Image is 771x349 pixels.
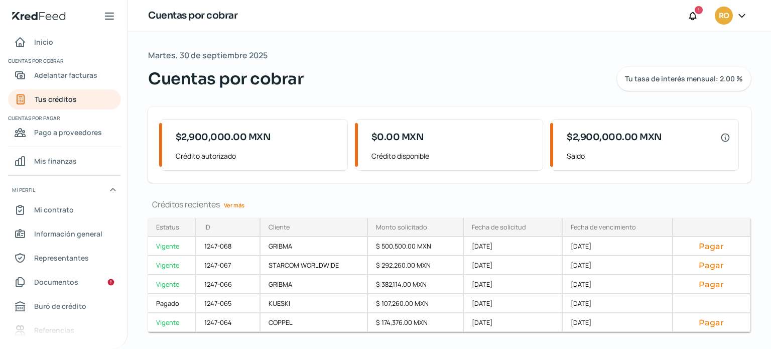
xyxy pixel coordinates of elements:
div: [DATE] [464,275,563,294]
a: Tus créditos [8,89,121,109]
span: 1 [698,6,700,15]
span: Cuentas por cobrar [8,56,119,65]
div: [DATE] [464,237,563,256]
div: [DATE] [563,275,673,294]
span: Representantes [34,252,89,264]
span: Mi perfil [12,185,35,194]
div: Monto solicitado [376,222,427,231]
div: [DATE] [563,294,673,313]
a: Documentos [8,272,121,292]
button: Pagar [681,241,742,251]
span: Mis finanzas [34,155,77,167]
div: [DATE] [563,237,673,256]
a: Buró de crédito [8,296,121,316]
a: Mis finanzas [8,151,121,171]
a: Adelantar facturas [8,65,121,85]
span: Crédito autorizado [176,150,339,162]
span: $0.00 MXN [371,131,424,144]
div: $ 382,114.00 MXN [368,275,464,294]
a: Representantes [8,248,121,268]
span: $2,900,000.00 MXN [176,131,271,144]
div: [DATE] [464,294,563,313]
button: Pagar [681,317,742,327]
a: Pago a proveedores [8,123,121,143]
div: KUESKI [261,294,367,313]
span: Tus créditos [35,93,77,105]
div: ID [204,222,210,231]
a: Inicio [8,32,121,52]
span: Saldo [567,150,730,162]
div: GRIBMA [261,275,367,294]
div: [DATE] [563,256,673,275]
a: Vigente [148,275,196,294]
span: $2,900,000.00 MXN [567,131,662,144]
div: STARCOM WORLDWIDE [261,256,367,275]
a: Pagado [148,294,196,313]
span: Documentos [34,276,78,288]
span: Martes, 30 de septiembre 2025 [148,48,268,63]
span: Cuentas por cobrar [148,67,303,91]
div: Fecha de solicitud [472,222,526,231]
button: Pagar [681,260,742,270]
span: Buró de crédito [34,300,86,312]
div: Estatus [156,222,179,231]
a: Mi contrato [8,200,121,220]
div: $ 292,260.00 MXN [368,256,464,275]
div: COPPEL [261,313,367,332]
span: Adelantar facturas [34,69,97,81]
div: [DATE] [464,256,563,275]
div: 1247-068 [196,237,261,256]
div: $ 107,260.00 MXN [368,294,464,313]
span: Crédito disponible [371,150,535,162]
span: Tu tasa de interés mensual: 2.00 % [625,75,743,82]
span: Información general [34,227,102,240]
div: Fecha de vencimiento [571,222,636,231]
a: Vigente [148,256,196,275]
div: 1247-065 [196,294,261,313]
div: 1247-067 [196,256,261,275]
button: Pagar [681,279,742,289]
div: [DATE] [563,313,673,332]
div: Cliente [269,222,290,231]
div: $ 174,376.00 MXN [368,313,464,332]
span: RO [719,10,729,22]
span: Mi contrato [34,203,74,216]
div: GRIBMA [261,237,367,256]
span: Referencias [34,324,74,336]
span: Pago a proveedores [34,126,102,139]
div: [DATE] [464,313,563,332]
a: Ver más [220,197,248,213]
span: Inicio [34,36,53,48]
div: 1247-064 [196,313,261,332]
h1: Cuentas por cobrar [148,9,237,23]
a: Vigente [148,313,196,332]
a: Referencias [8,320,121,340]
div: 1247-066 [196,275,261,294]
a: Información general [8,224,121,244]
span: Cuentas por pagar [8,113,119,123]
div: Créditos recientes [148,199,751,210]
div: $ 500,500.00 MXN [368,237,464,256]
a: Vigente [148,237,196,256]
